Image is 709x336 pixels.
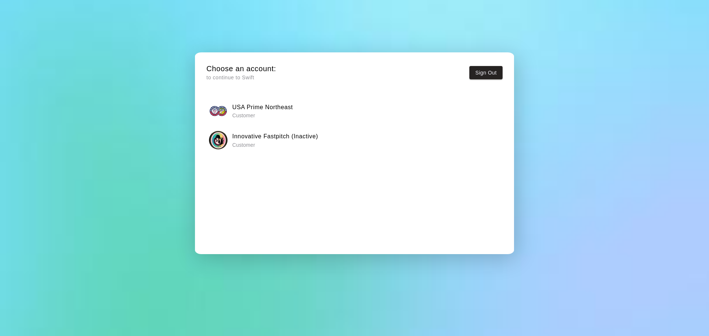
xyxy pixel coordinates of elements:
p: Customer [232,112,293,119]
p: Customer [232,141,318,149]
h6: USA Prime Northeast [232,103,293,112]
h5: Choose an account: [206,64,276,74]
button: Innovative FastpitchInnovative Fastpitch (Inactive)Customer [206,128,503,152]
p: to continue to Swift [206,74,276,82]
button: USA Prime NortheastUSA Prime Northeast Customer [206,99,503,122]
img: USA Prime Northeast [209,102,227,120]
h6: Innovative Fastpitch (Inactive) [232,132,318,141]
button: Sign Out [469,66,503,80]
img: Innovative Fastpitch [209,131,227,149]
